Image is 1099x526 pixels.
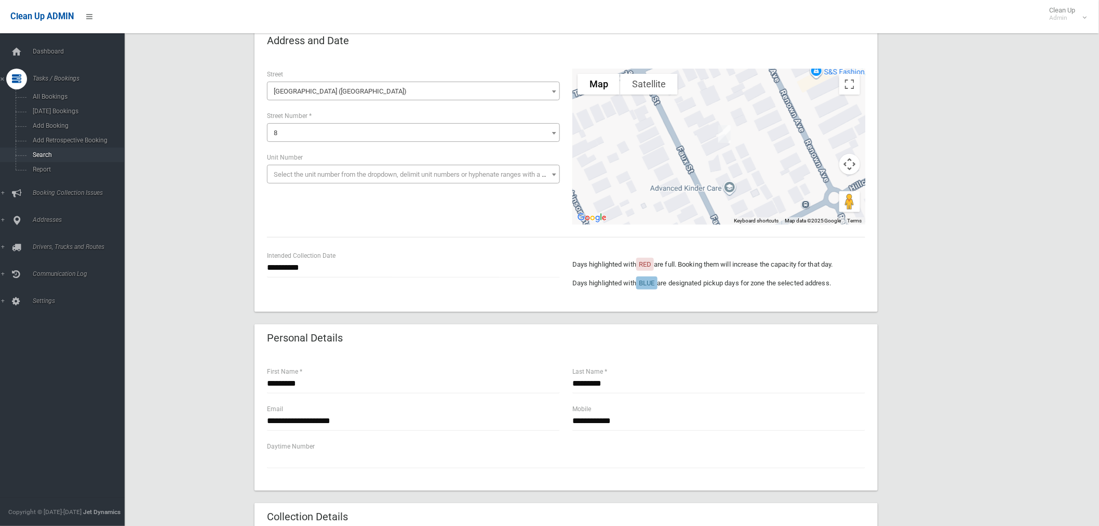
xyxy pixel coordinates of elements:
span: BLUE [639,279,654,287]
button: Toggle fullscreen view [839,74,860,95]
span: All Bookings [30,93,125,100]
span: Booking Collection Issues [30,189,133,196]
span: Select the unit number from the dropdown, delimit unit numbers or hyphenate ranges with a comma [274,170,564,178]
span: Communication Log [30,270,133,278]
header: Address and Date [254,31,361,51]
span: Clean Up ADMIN [10,11,74,21]
span: 8 [274,129,277,137]
span: Clean Up [1044,6,1086,22]
a: Open this area in Google Maps (opens a new window) [575,211,609,225]
span: Faux Street (WILEY PARK 2195) [267,82,560,100]
button: Show street map [578,74,620,95]
span: Tasks / Bookings [30,75,133,82]
div: 8 Faux Street, WILEY PARK NSW 2195 [714,121,735,147]
span: Faux Street (WILEY PARK 2195) [270,84,557,99]
span: [DATE] Bookings [30,108,125,115]
span: 8 [267,123,560,142]
button: Show satellite imagery [620,74,678,95]
small: Admin [1050,14,1076,22]
button: Keyboard shortcuts [734,217,779,225]
span: Settings [30,297,133,305]
strong: Jet Dynamics [83,508,120,516]
span: Dashboard [30,48,133,55]
span: Add Retrospective Booking [30,137,125,144]
p: Days highlighted with are full. Booking them will increase the capacity for that day. [572,258,865,271]
p: Days highlighted with are designated pickup days for zone the selected address. [572,277,865,290]
span: Addresses [30,216,133,223]
img: Google [575,211,609,225]
span: Copyright © [DATE]-[DATE] [8,508,82,516]
span: Search [30,151,125,159]
span: Map data ©2025 Google [785,218,841,223]
span: 8 [270,126,557,140]
header: Personal Details [254,328,355,348]
span: RED [639,260,651,268]
a: Terms (opens in new tab) [848,218,862,223]
span: Add Booking [30,122,125,129]
button: Map camera controls [839,154,860,175]
span: Drivers, Trucks and Routes [30,243,133,251]
span: Report [30,166,125,173]
button: Drag Pegman onto the map to open Street View [839,191,860,212]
